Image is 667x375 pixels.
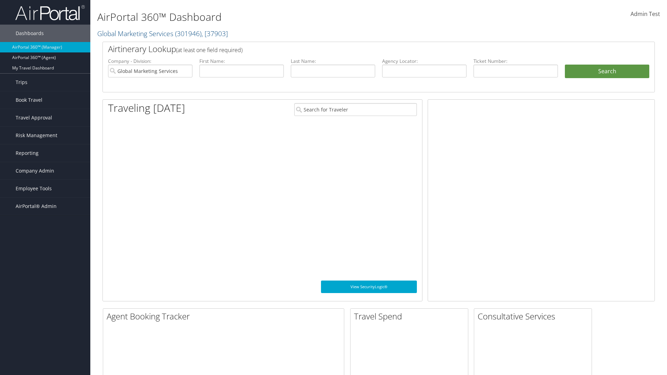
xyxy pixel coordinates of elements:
[16,25,44,42] span: Dashboards
[108,101,185,115] h1: Traveling [DATE]
[474,58,558,65] label: Ticket Number:
[291,58,375,65] label: Last Name:
[382,58,467,65] label: Agency Locator:
[478,310,592,322] h2: Consultative Services
[16,162,54,180] span: Company Admin
[107,310,344,322] h2: Agent Booking Tracker
[16,74,27,91] span: Trips
[631,3,660,25] a: Admin Test
[321,281,417,293] a: View SecurityLogic®
[631,10,660,18] span: Admin Test
[108,43,603,55] h2: Airtinerary Lookup
[175,29,201,38] span: ( 301946 )
[354,310,468,322] h2: Travel Spend
[16,144,39,162] span: Reporting
[201,29,228,38] span: , [ 37903 ]
[16,127,57,144] span: Risk Management
[294,103,417,116] input: Search for Traveler
[15,5,85,21] img: airportal-logo.png
[108,58,192,65] label: Company - Division:
[176,46,242,54] span: (at least one field required)
[16,109,52,126] span: Travel Approval
[97,10,472,24] h1: AirPortal 360™ Dashboard
[199,58,284,65] label: First Name:
[565,65,649,78] button: Search
[16,198,57,215] span: AirPortal® Admin
[16,91,42,109] span: Book Travel
[97,29,228,38] a: Global Marketing Services
[16,180,52,197] span: Employee Tools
